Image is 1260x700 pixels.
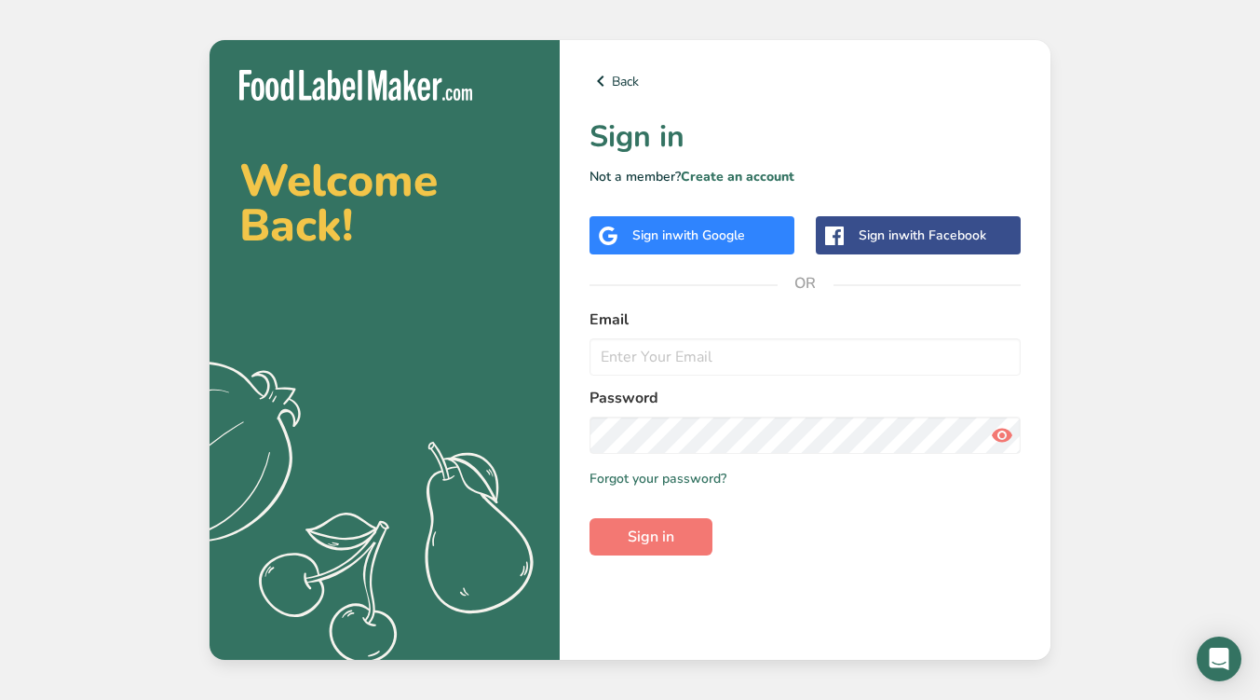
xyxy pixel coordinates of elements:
h2: Welcome Back! [239,158,530,248]
h1: Sign in [589,115,1021,159]
img: Food Label Maker [239,70,472,101]
span: with Facebook [899,226,986,244]
div: Sign in [632,226,745,245]
span: Sign in [628,526,674,548]
a: Back [589,70,1021,92]
label: Password [589,387,1021,409]
input: Enter Your Email [589,338,1021,376]
button: Sign in [589,518,712,556]
span: OR [778,255,833,311]
div: Sign in [859,226,986,245]
a: Create an account [681,168,794,185]
span: with Google [672,226,745,244]
label: Email [589,309,1021,331]
div: Open Intercom Messenger [1197,637,1241,681]
p: Not a member? [589,167,1021,186]
a: Forgot your password? [589,469,726,488]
